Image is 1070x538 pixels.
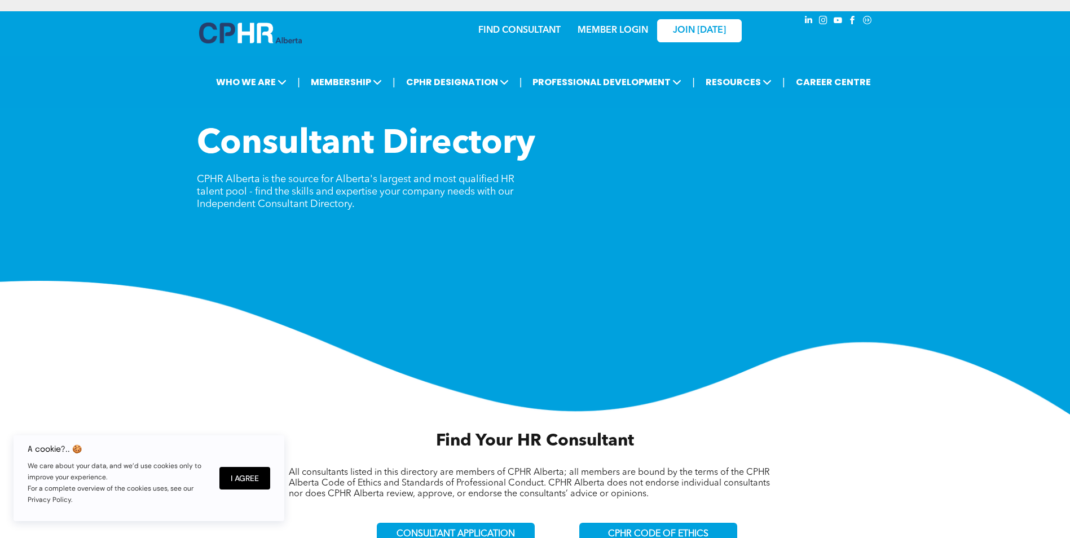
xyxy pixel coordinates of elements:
[519,70,522,94] li: |
[673,25,726,36] span: JOIN [DATE]
[197,174,514,209] span: CPHR Alberta is the source for Alberta's largest and most qualified HR talent pool - find the ski...
[219,467,270,490] button: I Agree
[213,72,290,92] span: WHO WE ARE
[861,14,874,29] a: Social network
[199,23,302,43] img: A blue and white logo for cp alberta
[403,72,512,92] span: CPHR DESIGNATION
[692,70,695,94] li: |
[832,14,844,29] a: youtube
[702,72,775,92] span: RESOURCES
[478,26,561,35] a: FIND CONSULTANT
[297,70,300,94] li: |
[803,14,815,29] a: linkedin
[529,72,685,92] span: PROFESSIONAL DEVELOPMENT
[782,70,785,94] li: |
[657,19,742,42] a: JOIN [DATE]
[792,72,874,92] a: CAREER CENTRE
[28,460,208,505] p: We care about your data, and we’d use cookies only to improve your experience. For a complete ove...
[817,14,830,29] a: instagram
[197,127,535,161] span: Consultant Directory
[393,70,395,94] li: |
[289,468,770,499] span: All consultants listed in this directory are members of CPHR Alberta; all members are bound by th...
[307,72,385,92] span: MEMBERSHIP
[436,433,634,449] span: Find Your HR Consultant
[28,444,208,453] h6: A cookie?.. 🍪
[847,14,859,29] a: facebook
[578,26,648,35] a: MEMBER LOGIN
